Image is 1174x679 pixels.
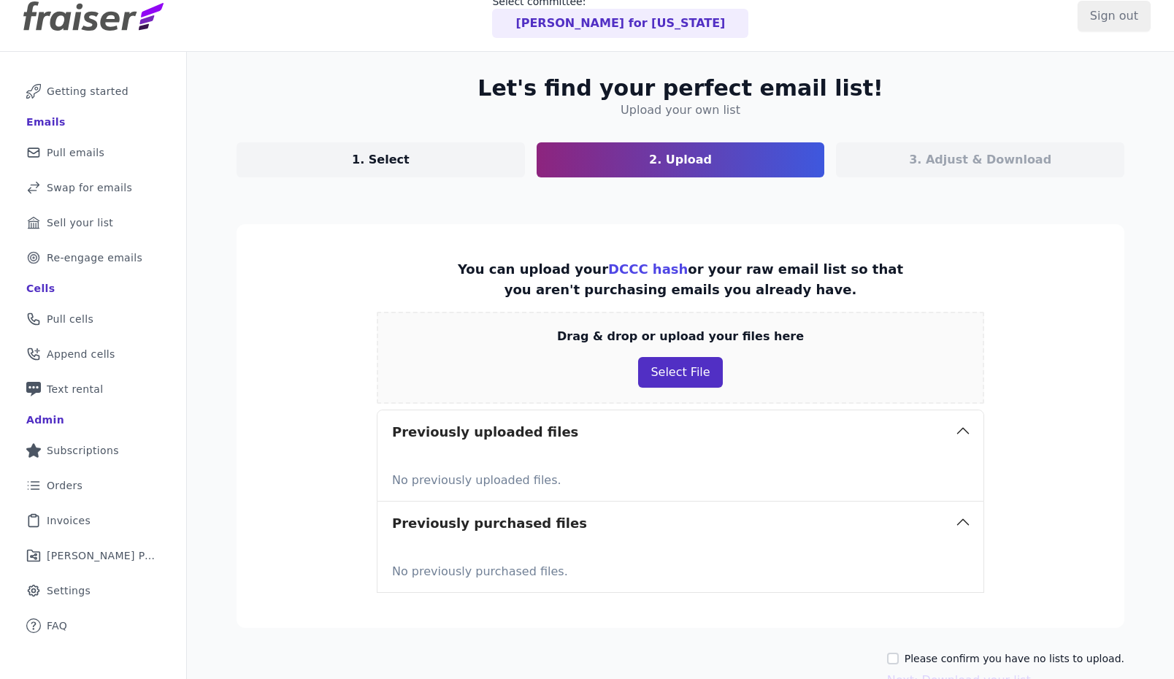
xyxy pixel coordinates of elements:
span: Getting started [47,84,128,99]
a: Text rental [12,373,174,405]
h3: Previously purchased files [392,513,587,534]
span: Invoices [47,513,91,528]
a: Invoices [12,505,174,537]
div: Emails [26,115,66,129]
a: FAQ [12,610,174,642]
p: No previously uploaded files. [392,466,969,489]
span: Orders [47,478,83,493]
span: [PERSON_NAME] Performance [47,548,157,563]
img: Fraiser Logo [23,1,164,31]
span: Settings [47,583,91,598]
a: [PERSON_NAME] Performance [12,540,174,572]
span: Swap for emails [47,180,132,195]
a: Orders [12,469,174,502]
a: Getting started [12,75,174,107]
a: Sell your list [12,207,174,239]
a: 1. Select [237,142,525,177]
p: 1. Select [352,151,410,169]
span: Sell your list [47,215,113,230]
span: Subscriptions [47,443,119,458]
p: 3. Adjust & Download [909,151,1051,169]
a: Pull emails [12,137,174,169]
p: 2. Upload [649,151,712,169]
span: FAQ [47,618,67,633]
h3: Previously uploaded files [392,422,578,442]
span: Text rental [47,382,104,396]
input: Sign out [1078,1,1151,31]
span: Pull cells [47,312,93,326]
p: [PERSON_NAME] for [US_STATE] [515,15,725,32]
a: Settings [12,575,174,607]
a: Subscriptions [12,434,174,467]
p: You can upload your or your raw email list so that you aren't purchasing emails you already have. [453,259,908,300]
div: Cells [26,281,55,296]
h2: Let's find your perfect email list! [477,75,883,101]
p: Drag & drop or upload your files here [557,328,804,345]
a: Re-engage emails [12,242,174,274]
div: Admin [26,413,64,427]
span: Append cells [47,347,115,361]
h4: Upload your own list [621,101,740,119]
label: Please confirm you have no lists to upload. [905,651,1124,666]
button: Previously purchased files [377,502,983,545]
a: Append cells [12,338,174,370]
p: No previously purchased files. [392,557,969,580]
a: Swap for emails [12,172,174,204]
a: DCCC hash [608,261,688,277]
span: Re-engage emails [47,250,142,265]
span: Pull emails [47,145,104,160]
a: Pull cells [12,303,174,335]
button: Previously uploaded files [377,410,983,454]
a: 2. Upload [537,142,825,177]
button: Select File [638,357,722,388]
